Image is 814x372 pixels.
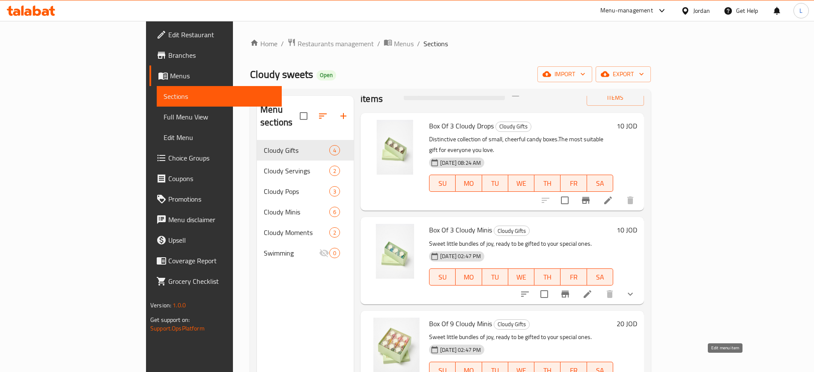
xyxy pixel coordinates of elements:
[264,145,329,155] span: Cloudy Gifts
[429,119,494,132] span: Box Of 3 Cloudy Drops
[603,195,613,205] a: Edit menu item
[168,256,275,266] span: Coverage Report
[437,252,484,260] span: [DATE] 02:47 PM
[257,222,354,243] div: Cloudy Moments2
[287,38,374,49] a: Restaurants management
[429,223,492,236] span: Box Of 3 Cloudy Minis
[168,276,275,286] span: Grocery Checklist
[377,39,380,49] li: /
[456,175,482,192] button: MO
[600,6,653,16] div: Menu-management
[564,177,583,190] span: FR
[330,229,340,237] span: 2
[486,177,505,190] span: TU
[437,346,484,354] span: [DATE] 02:47 PM
[168,50,275,60] span: Branches
[429,317,492,330] span: Box Of 9 Cloudy Minis
[620,284,641,304] button: show more
[333,106,354,126] button: Add section
[617,224,637,236] h6: 10 JOD
[330,146,340,155] span: 4
[330,249,340,257] span: 0
[429,175,456,192] button: SU
[164,112,275,122] span: Full Menu View
[459,177,478,190] span: MO
[429,332,613,342] p: Sweet little bundles of joy, ready to be gifted to your special ones.
[599,284,620,304] button: delete
[544,69,585,80] span: import
[329,145,340,155] div: items
[494,319,530,330] div: Cloudy Gifts
[168,214,275,225] span: Menu disclaimer
[329,166,340,176] div: items
[617,318,637,330] h6: 20 JOD
[429,238,613,249] p: Sweet little bundles of joy, ready to be gifted to your special ones.
[535,285,553,303] span: Select to update
[423,39,448,49] span: Sections
[534,175,561,192] button: TH
[620,190,641,211] button: delete
[555,284,575,304] button: Branch-specific-item
[538,177,557,190] span: TH
[168,194,275,204] span: Promotions
[170,71,275,81] span: Menus
[313,106,333,126] span: Sort sections
[150,314,190,325] span: Get support on:
[264,207,329,217] span: Cloudy Minis
[384,38,414,49] a: Menus
[149,230,282,250] a: Upsell
[496,122,531,131] span: Cloudy Gifts
[264,166,329,176] span: Cloudy Servings
[257,181,354,202] div: Cloudy Pops3
[515,284,535,304] button: sort-choices
[538,271,557,283] span: TH
[482,175,508,192] button: TU
[459,271,478,283] span: MO
[150,323,205,334] a: Support.OpsPlatform
[295,107,313,125] span: Select all sections
[281,39,284,49] li: /
[482,268,508,286] button: TU
[257,161,354,181] div: Cloudy Servings2
[590,271,610,283] span: SA
[250,38,651,49] nav: breadcrumb
[330,187,340,196] span: 3
[587,175,613,192] button: SA
[316,70,336,80] div: Open
[564,271,583,283] span: FR
[494,226,529,236] span: Cloudy Gifts
[537,66,592,82] button: import
[330,167,340,175] span: 2
[394,39,414,49] span: Menus
[264,186,329,196] div: Cloudy Pops
[582,289,593,299] a: Edit menu item
[149,148,282,168] a: Choice Groups
[149,65,282,86] a: Menus
[149,45,282,65] a: Branches
[157,107,282,127] a: Full Menu View
[264,227,329,238] span: Cloudy Moments
[433,271,452,283] span: SU
[149,209,282,230] a: Menu disclaimer
[561,175,587,192] button: FR
[596,66,651,82] button: export
[602,69,644,80] span: export
[264,248,319,258] span: Swimming
[495,122,531,132] div: Cloudy Gifts
[617,120,637,132] h6: 10 JOD
[561,268,587,286] button: FR
[512,177,531,190] span: WE
[319,248,329,258] svg: Inactive section
[329,248,340,258] div: items
[486,271,505,283] span: TU
[157,127,282,148] a: Edit Menu
[575,190,596,211] button: Branch-specific-item
[429,134,613,155] p: Distinctive collection of small, cheerful candy boxes.The most suitable gift for everyone you love.
[799,6,802,15] span: L
[587,268,613,286] button: SA
[367,224,422,279] img: Box Of 3 Cloudy Minis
